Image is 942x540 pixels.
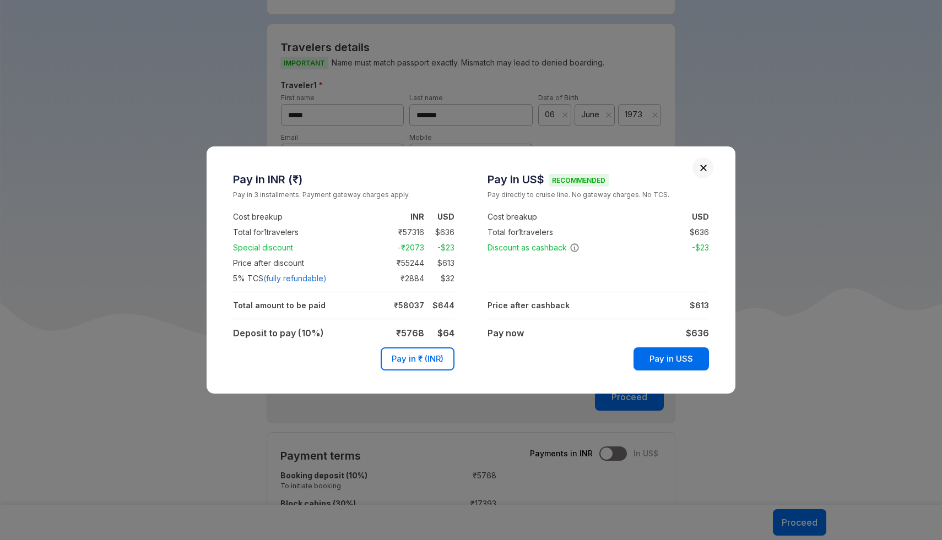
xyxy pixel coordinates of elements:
[488,242,580,253] span: Discount as cashback
[233,209,378,225] td: Cost breakup
[549,174,609,187] span: Recommended
[488,209,632,225] td: Cost breakup
[679,241,709,254] td: -$ 23
[686,328,709,339] strong: $ 636
[378,257,424,270] td: ₹ 55244
[424,272,454,285] td: $ 32
[233,225,378,240] td: Total for 1 travelers
[378,241,424,254] td: -₹ 2073
[690,301,709,310] strong: $ 613
[488,301,570,310] strong: Price after cashback
[233,189,454,200] small: Pay in 3 installments. Payment gateway charges apply.
[700,164,707,172] button: Close
[233,271,378,286] td: 5 % TCS
[378,272,424,285] td: ₹ 2884
[378,226,424,239] td: ₹ 57316
[432,301,454,310] strong: $ 644
[396,328,424,339] strong: ₹ 5768
[488,173,709,186] h3: Pay in US$
[410,212,424,221] strong: INR
[488,225,632,240] td: Total for 1 travelers
[424,241,454,254] td: -$ 23
[692,212,709,221] strong: USD
[233,255,378,271] td: Price after discount
[488,328,524,339] strong: Pay now
[233,301,326,310] strong: Total amount to be paid
[679,226,709,239] td: $ 636
[424,257,454,270] td: $ 613
[233,240,378,255] td: Special discount
[437,212,454,221] strong: USD
[424,226,454,239] td: $ 636
[233,328,324,339] strong: Deposit to pay (10%)
[634,347,709,370] button: Pay in US$
[263,273,327,284] span: (fully refundable)
[394,301,424,310] strong: ₹ 58037
[488,189,709,200] small: Pay directly to cruise line. No gateway charges. No TCS.
[437,328,454,339] strong: $ 64
[381,347,454,370] button: Pay in ₹ (INR)
[233,173,454,186] h3: Pay in INR (₹)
